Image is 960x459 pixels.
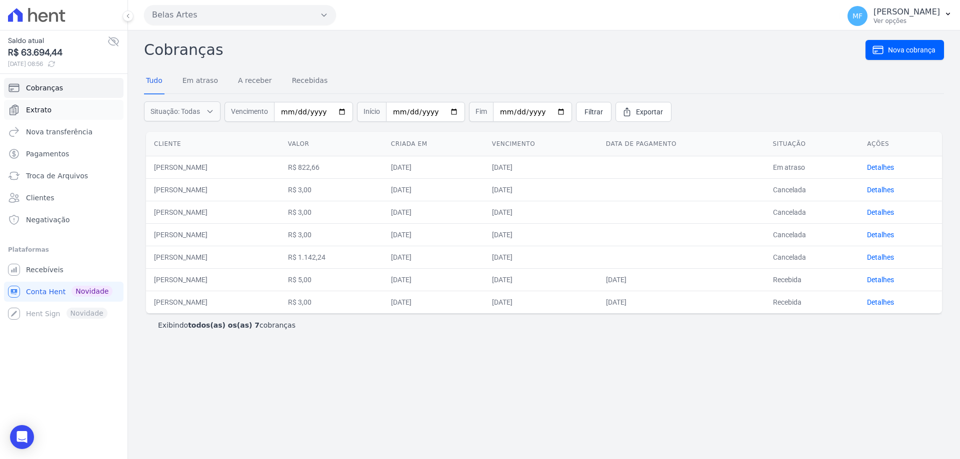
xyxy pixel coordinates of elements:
[146,223,280,246] td: [PERSON_NAME]
[636,107,663,117] span: Exportar
[383,178,484,201] td: [DATE]
[598,132,765,156] th: Data de pagamento
[26,265,63,275] span: Recebíveis
[4,210,123,230] a: Negativação
[4,122,123,142] a: Nova transferência
[873,17,940,25] p: Ver opções
[484,246,598,268] td: [DATE]
[26,127,92,137] span: Nova transferência
[144,68,164,94] a: Tudo
[158,320,295,330] p: Exibindo cobranças
[4,78,123,98] a: Cobranças
[867,231,894,239] a: Detalhes
[146,201,280,223] td: [PERSON_NAME]
[383,223,484,246] td: [DATE]
[469,102,493,122] span: Fim
[765,223,859,246] td: Cancelada
[10,425,34,449] div: Open Intercom Messenger
[867,186,894,194] a: Detalhes
[146,291,280,313] td: [PERSON_NAME]
[188,321,259,329] b: todos(as) os(as) 7
[280,132,383,156] th: Valor
[280,178,383,201] td: R$ 3,00
[383,156,484,178] td: [DATE]
[484,201,598,223] td: [DATE]
[484,268,598,291] td: [DATE]
[146,178,280,201] td: [PERSON_NAME]
[765,132,859,156] th: Situação
[26,83,63,93] span: Cobranças
[4,188,123,208] a: Clientes
[4,166,123,186] a: Troca de Arquivos
[280,201,383,223] td: R$ 3,00
[4,144,123,164] a: Pagamentos
[765,156,859,178] td: Em atraso
[865,40,944,60] a: Nova cobrança
[144,101,220,121] button: Situação: Todas
[484,178,598,201] td: [DATE]
[383,268,484,291] td: [DATE]
[146,246,280,268] td: [PERSON_NAME]
[280,156,383,178] td: R$ 822,66
[8,46,107,59] span: R$ 63.694,44
[8,78,119,324] nav: Sidebar
[280,223,383,246] td: R$ 3,00
[615,102,671,122] a: Exportar
[8,35,107,46] span: Saldo atual
[888,45,935,55] span: Nova cobrança
[144,38,865,61] h2: Cobranças
[144,5,336,25] button: Belas Artes
[26,287,65,297] span: Conta Hent
[484,156,598,178] td: [DATE]
[598,291,765,313] td: [DATE]
[484,132,598,156] th: Vencimento
[280,291,383,313] td: R$ 3,00
[765,268,859,291] td: Recebida
[26,215,70,225] span: Negativação
[8,59,107,68] span: [DATE] 08:56
[26,193,54,203] span: Clientes
[765,291,859,313] td: Recebida
[280,246,383,268] td: R$ 1.142,24
[765,246,859,268] td: Cancelada
[873,7,940,17] p: [PERSON_NAME]
[26,171,88,181] span: Troca de Arquivos
[867,276,894,284] a: Detalhes
[584,107,603,117] span: Filtrar
[576,102,611,122] a: Filtrar
[859,132,942,156] th: Ações
[867,253,894,261] a: Detalhes
[4,282,123,302] a: Conta Hent Novidade
[146,132,280,156] th: Cliente
[765,178,859,201] td: Cancelada
[290,68,330,94] a: Recebidas
[4,260,123,280] a: Recebíveis
[150,106,200,116] span: Situação: Todas
[146,156,280,178] td: [PERSON_NAME]
[180,68,220,94] a: Em atraso
[484,223,598,246] td: [DATE]
[236,68,274,94] a: A receber
[383,201,484,223] td: [DATE]
[4,100,123,120] a: Extrato
[357,102,386,122] span: Início
[867,298,894,306] a: Detalhes
[598,268,765,291] td: [DATE]
[224,102,274,122] span: Vencimento
[71,286,112,297] span: Novidade
[867,163,894,171] a: Detalhes
[383,291,484,313] td: [DATE]
[383,246,484,268] td: [DATE]
[484,291,598,313] td: [DATE]
[852,12,862,19] span: MF
[765,201,859,223] td: Cancelada
[8,244,119,256] div: Plataformas
[26,105,51,115] span: Extrato
[280,268,383,291] td: R$ 5,00
[839,2,960,30] button: MF [PERSON_NAME] Ver opções
[146,268,280,291] td: [PERSON_NAME]
[867,208,894,216] a: Detalhes
[26,149,69,159] span: Pagamentos
[383,132,484,156] th: Criada em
